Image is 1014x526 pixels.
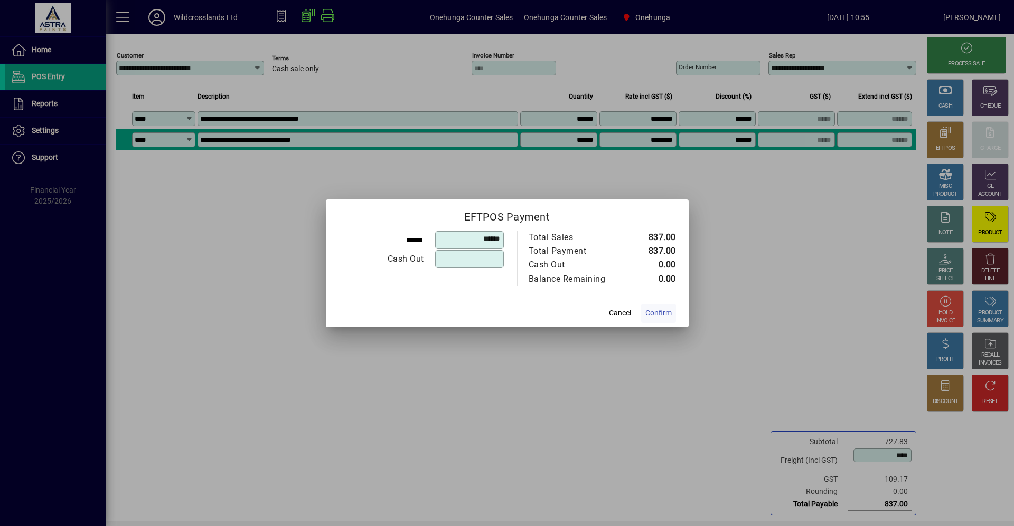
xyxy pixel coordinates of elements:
[528,231,628,244] td: Total Sales
[628,258,676,272] td: 0.00
[528,244,628,258] td: Total Payment
[529,259,617,271] div: Cash Out
[339,253,424,265] div: Cash Out
[641,304,676,323] button: Confirm
[628,244,676,258] td: 837.00
[326,199,689,230] h2: EFTPOS Payment
[645,308,672,319] span: Confirm
[603,304,637,323] button: Cancel
[628,272,676,286] td: 0.00
[628,231,676,244] td: 837.00
[529,273,617,285] div: Balance Remaining
[609,308,631,319] span: Cancel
